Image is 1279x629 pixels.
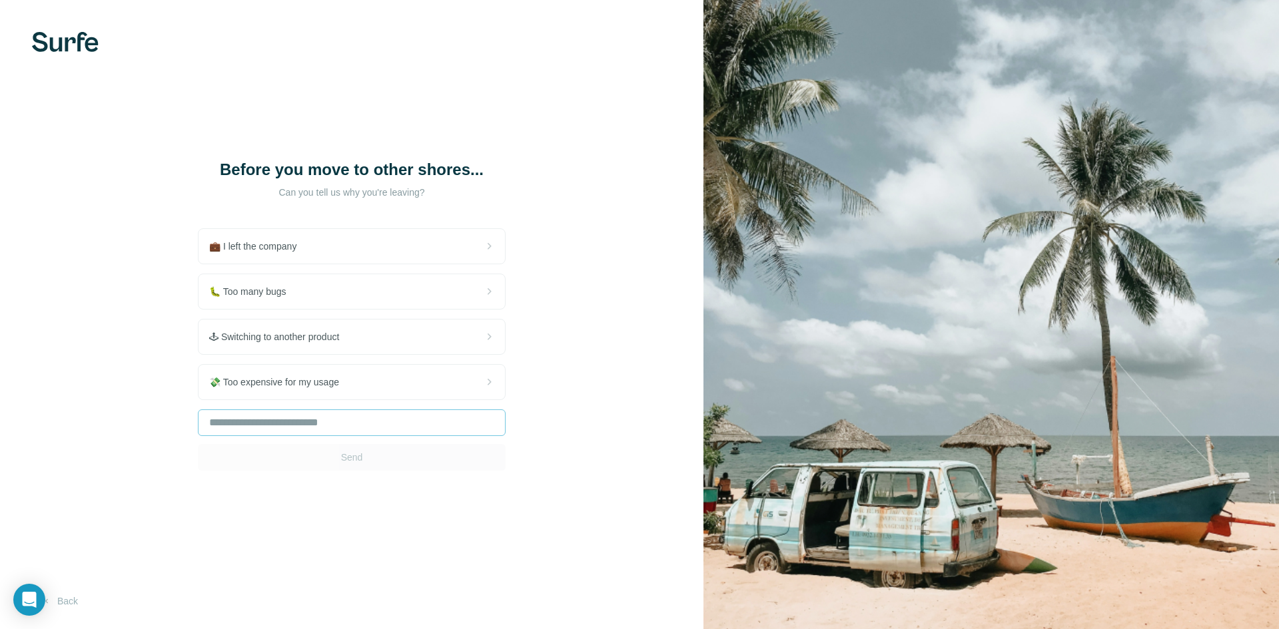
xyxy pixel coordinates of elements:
img: Surfe's logo [32,32,99,52]
div: Open Intercom Messenger [13,584,45,616]
span: 💸 Too expensive for my usage [209,375,350,389]
span: 🐛 Too many bugs [209,285,297,298]
h1: Before you move to other shores... [218,159,485,180]
button: Back [32,589,87,613]
span: 🕹 Switching to another product [209,330,350,343]
span: 💼 I left the company [209,240,307,253]
p: Can you tell us why you're leaving? [218,186,485,199]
